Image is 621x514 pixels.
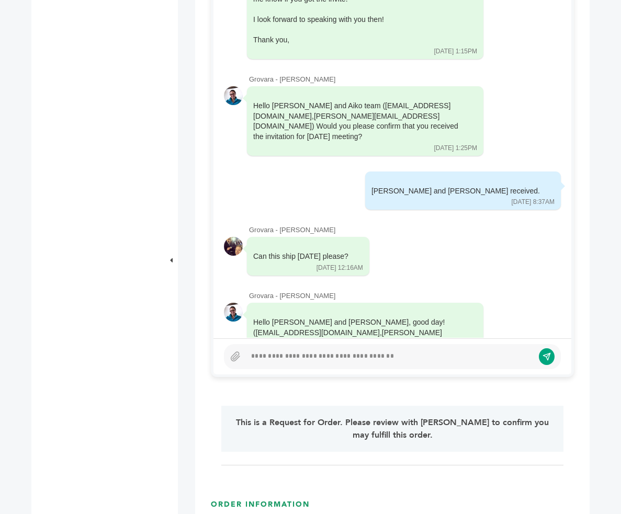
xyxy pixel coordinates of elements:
div: Can this ship [DATE] please? [253,252,348,262]
div: Grovara - [PERSON_NAME] [249,225,561,235]
div: [DATE] 12:16AM [317,264,363,272]
div: Thank you, [253,35,462,45]
p: This is a Request for Order. Please review with [PERSON_NAME] to confirm you may fulfill this order. [235,416,550,441]
div: Grovara - [PERSON_NAME] [249,291,561,301]
div: I look forward to speaking with you then! [253,15,462,25]
div: Grovara - [PERSON_NAME] [249,75,561,84]
div: Hello [PERSON_NAME] and [PERSON_NAME], good day! ( [EMAIL_ADDRESS][DOMAIN_NAME] , [PERSON_NAME][E... [253,317,462,369]
div: [DATE] 8:37AM [512,198,555,207]
div: Hello [PERSON_NAME] and Aiko team ( [EMAIL_ADDRESS][DOMAIN_NAME] , [PERSON_NAME][EMAIL_ADDRESS][D... [253,101,462,142]
div: [PERSON_NAME] and [PERSON_NAME] received. [371,186,540,197]
div: [DATE] 1:25PM [434,144,477,153]
div: [DATE] 1:15PM [434,47,477,56]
